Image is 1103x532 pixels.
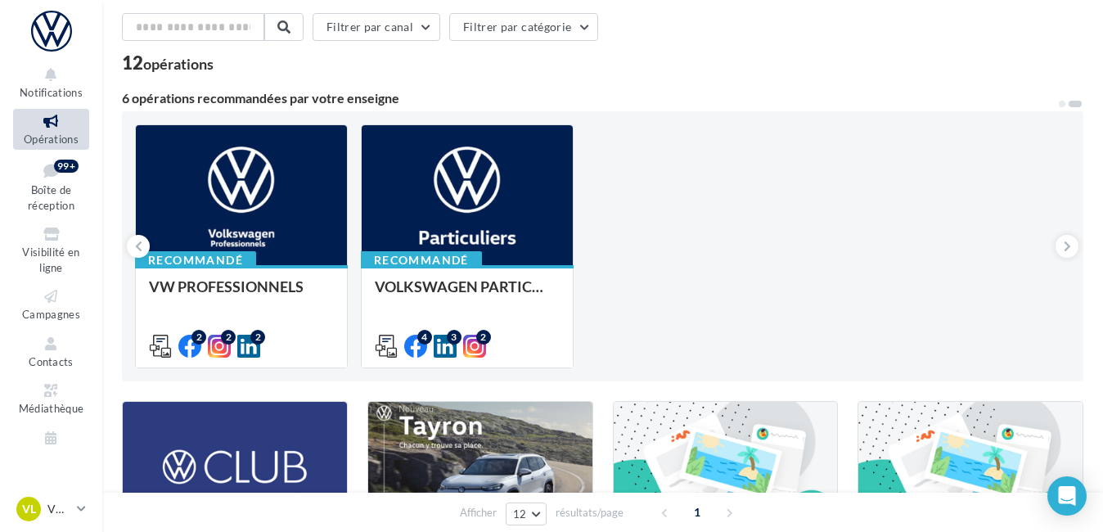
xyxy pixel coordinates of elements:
a: Visibilité en ligne [13,222,89,277]
a: Opérations [13,109,89,149]
div: VOLKSWAGEN PARTICULIER [375,278,560,311]
a: VL VW LA VERRIERE [13,494,89,525]
button: Filtrer par canal [313,13,440,41]
span: Notifications [20,86,83,99]
div: opérations [143,56,214,71]
a: Boîte de réception99+ [13,156,89,216]
p: VW LA VERRIERE [47,501,70,517]
button: Filtrer par catégorie [449,13,598,41]
div: Recommandé [361,251,482,269]
div: VW PROFESSIONNELS [149,278,334,311]
span: Contacts [29,355,74,368]
button: 12 [506,503,547,525]
span: Visibilité en ligne [22,246,79,274]
a: Contacts [13,331,89,372]
span: Afficher [460,505,497,521]
span: 1 [684,499,710,525]
div: Recommandé [135,251,256,269]
div: 4 [417,330,432,345]
div: 2 [191,330,206,345]
div: 3 [447,330,461,345]
div: 12 [122,54,214,72]
span: Boîte de réception [28,183,74,212]
span: 12 [513,507,527,521]
a: Médiathèque [13,378,89,418]
a: Calendrier [13,426,89,466]
div: 2 [221,330,236,345]
div: 2 [250,330,265,345]
div: 2 [476,330,491,345]
span: Campagnes [22,308,80,321]
a: Campagnes [13,284,89,324]
span: VL [22,501,36,517]
div: 99+ [54,160,79,173]
span: Médiathèque [19,402,84,415]
span: Opérations [24,133,79,146]
div: Open Intercom Messenger [1047,476,1087,516]
span: résultats/page [556,505,624,521]
div: 6 opérations recommandées par votre enseigne [122,92,1057,105]
button: Notifications [13,62,89,102]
